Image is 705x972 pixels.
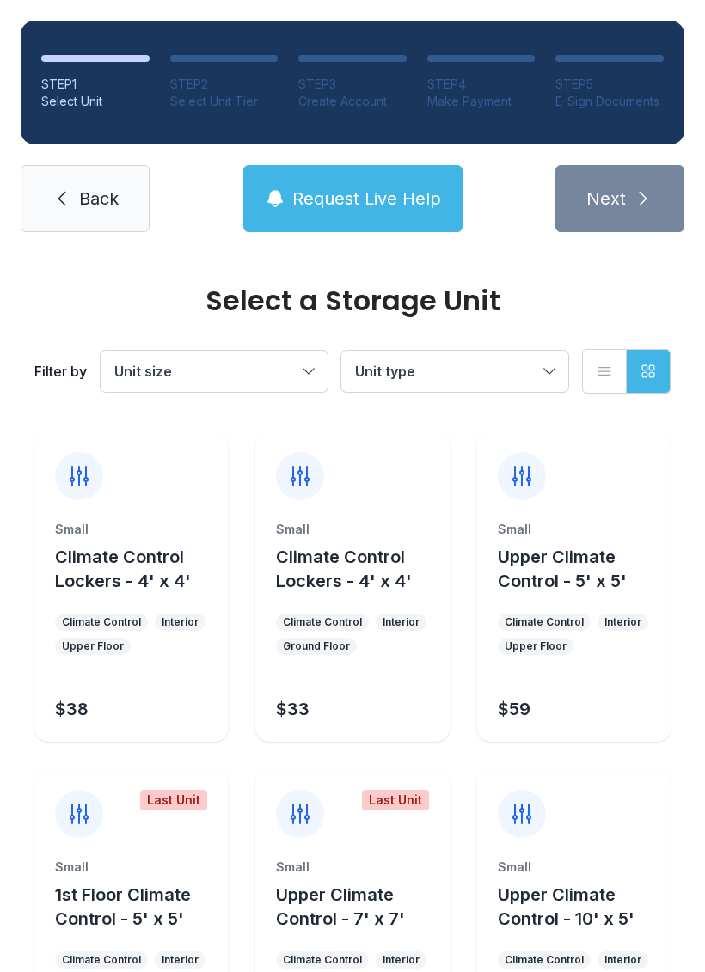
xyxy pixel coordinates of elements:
div: Filter by [34,361,87,382]
div: $33 [276,697,310,721]
div: Climate Control [505,953,584,967]
div: Climate Control [505,615,584,629]
div: Interior [162,953,199,967]
div: Small [55,859,207,876]
span: Back [79,186,119,211]
div: Small [498,521,650,538]
div: $59 [498,697,530,721]
div: Ground Floor [283,639,350,653]
button: 1st Floor Climate Control - 5' x 5' [55,883,221,931]
div: Climate Control [62,953,141,967]
div: Small [276,859,428,876]
button: Upper Climate Control - 7' x 7' [276,883,442,931]
div: STEP 4 [427,76,536,93]
span: Next [586,186,626,211]
div: Select Unit Tier [170,93,279,110]
div: Climate Control [283,953,362,967]
div: Interior [383,615,420,629]
span: Unit type [355,363,415,380]
div: Small [498,859,650,876]
div: Last Unit [362,790,429,810]
button: Upper Climate Control - 10' x 5' [498,883,664,931]
div: Interior [383,953,420,967]
div: Interior [604,615,641,629]
div: Make Payment [427,93,536,110]
div: STEP 5 [555,76,664,93]
span: Upper Climate Control - 10' x 5' [498,884,634,929]
button: Upper Climate Control - 5' x 5' [498,545,664,593]
div: Select a Storage Unit [34,287,671,315]
span: Request Live Help [292,186,441,211]
div: Climate Control [283,615,362,629]
div: Upper Floor [62,639,124,653]
button: Unit size [101,351,328,392]
button: Unit type [341,351,568,392]
div: Small [55,521,207,538]
div: E-Sign Documents [555,93,664,110]
span: Climate Control Lockers - 4' x 4' [276,547,412,591]
span: Unit size [114,363,172,380]
div: Last Unit [140,790,207,810]
button: Climate Control Lockers - 4' x 4' [276,545,442,593]
span: Upper Climate Control - 7' x 7' [276,884,405,929]
div: Create Account [298,93,407,110]
span: Climate Control Lockers - 4' x 4' [55,547,191,591]
div: Select Unit [41,93,150,110]
div: Climate Control [62,615,141,629]
div: STEP 2 [170,76,279,93]
div: STEP 1 [41,76,150,93]
div: Upper Floor [505,639,567,653]
button: Climate Control Lockers - 4' x 4' [55,545,221,593]
span: Upper Climate Control - 5' x 5' [498,547,627,591]
div: Interior [162,615,199,629]
div: Interior [604,953,641,967]
div: STEP 3 [298,76,407,93]
div: $38 [55,697,89,721]
div: Small [276,521,428,538]
span: 1st Floor Climate Control - 5' x 5' [55,884,191,929]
